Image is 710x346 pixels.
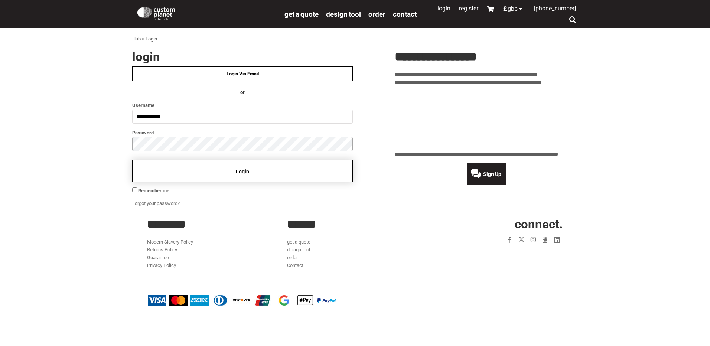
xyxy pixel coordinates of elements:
[287,262,303,268] a: Contact
[326,10,361,18] a: design tool
[132,101,353,110] label: Username
[148,295,166,306] img: Visa
[132,200,180,206] a: Forgot your password?
[132,50,353,63] h2: Login
[393,10,417,19] span: Contact
[136,6,176,20] img: Custom Planet
[142,35,144,43] div: >
[368,10,385,18] a: order
[132,36,141,42] a: Hub
[460,250,563,259] iframe: Customer reviews powered by Trustpilot
[284,10,319,18] a: get a quote
[190,295,209,306] img: American Express
[232,295,251,306] img: Discover
[147,255,169,260] a: Guarantee
[287,247,310,252] a: design tool
[275,295,293,306] img: Google Pay
[459,5,478,12] a: Register
[138,188,169,193] span: Remember me
[483,171,501,177] span: Sign Up
[287,255,298,260] a: order
[395,91,578,146] iframe: Customer reviews powered by Trustpilot
[147,247,177,252] a: Returns Policy
[254,295,272,306] img: China UnionPay
[169,295,188,306] img: Mastercard
[508,6,518,12] span: GBP
[147,239,193,245] a: Modern Slavery Policy
[503,6,508,12] span: £
[393,10,417,18] a: Contact
[534,5,576,12] span: [PHONE_NUMBER]
[146,35,157,43] div: Login
[284,10,319,19] span: get a quote
[296,295,315,306] img: Apple Pay
[132,66,353,81] a: Login Via Email
[132,2,281,24] a: Custom Planet
[287,239,310,245] a: get a quote
[326,10,361,19] span: design tool
[132,187,137,192] input: Remember me
[236,169,249,174] span: Login
[317,298,336,303] img: PayPal
[437,5,450,12] a: Login
[132,128,353,137] label: Password
[147,262,176,268] a: Privacy Policy
[427,218,563,230] h2: CONNECT.
[368,10,385,19] span: order
[211,295,230,306] img: Diners Club
[132,89,353,97] h4: OR
[227,71,259,76] span: Login Via Email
